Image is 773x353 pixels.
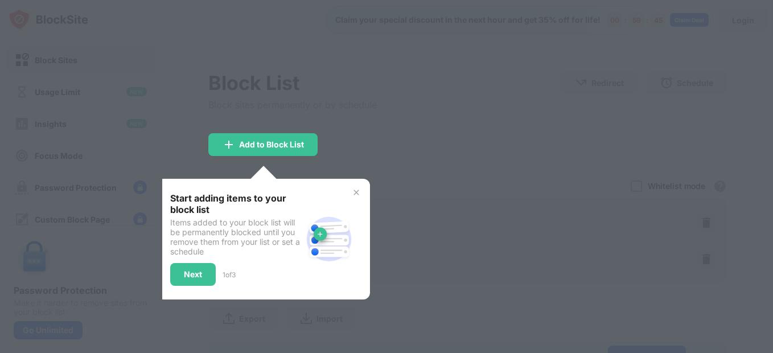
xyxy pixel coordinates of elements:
[170,192,302,215] div: Start adding items to your block list
[239,140,304,149] div: Add to Block List
[223,270,236,279] div: 1 of 3
[352,188,361,197] img: x-button.svg
[184,270,202,279] div: Next
[170,217,302,256] div: Items added to your block list will be permanently blocked until you remove them from your list o...
[302,212,356,266] img: block-site.svg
